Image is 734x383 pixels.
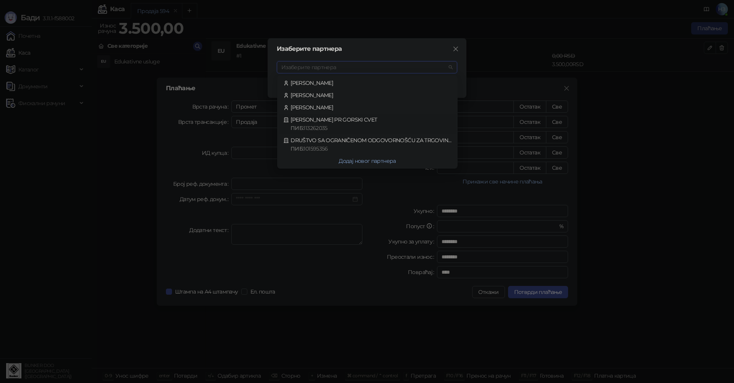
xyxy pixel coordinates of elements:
[277,46,457,52] div: Изаберите партнера
[283,79,451,87] div: [PERSON_NAME]
[291,125,304,131] span: ПИБ :
[304,145,328,152] span: 101595356
[450,46,462,52] span: Close
[283,91,451,99] div: [PERSON_NAME]
[283,103,451,112] div: [PERSON_NAME]
[283,115,451,132] div: [PERSON_NAME] PR GORSKI CVET
[279,155,456,167] button: Додај новог партнера
[304,125,327,131] span: 113262035
[450,43,462,55] button: Close
[291,145,304,152] span: ПИБ :
[453,46,459,52] span: close
[283,136,451,153] div: DRUŠTVO SA OGRANIČENOM ODGOVORNOŠĆU ZA TRGOVINU I USLUGE [PERSON_NAME]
